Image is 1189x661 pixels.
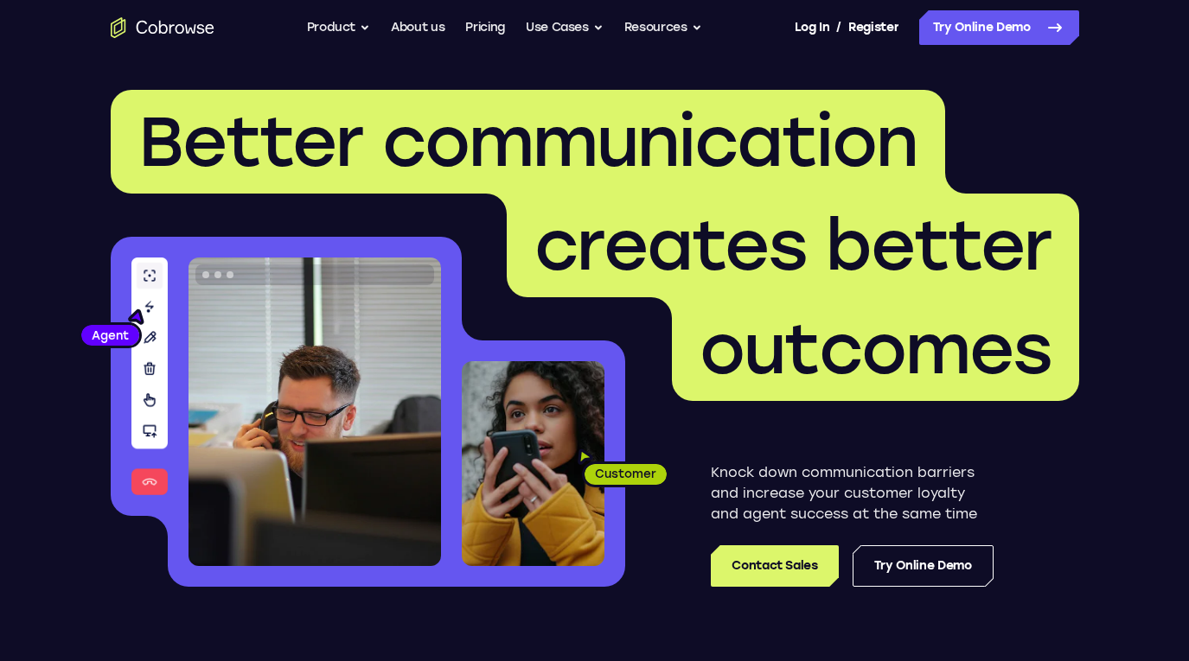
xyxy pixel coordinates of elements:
span: outcomes [700,308,1052,391]
a: Go to the home page [111,17,214,38]
button: Product [307,10,371,45]
a: Contact Sales [711,545,838,587]
span: Better communication [138,100,917,183]
a: Log In [795,10,829,45]
img: A customer support agent talking on the phone [189,257,441,566]
a: Try Online Demo [919,10,1079,45]
a: Try Online Demo [853,545,994,587]
span: creates better [534,204,1052,287]
a: Register [848,10,898,45]
a: Pricing [465,10,505,45]
img: A customer holding their phone [462,361,604,566]
button: Resources [624,10,702,45]
span: / [836,17,841,38]
button: Use Cases [526,10,604,45]
a: About us [391,10,444,45]
p: Knock down communication barriers and increase your customer loyalty and agent success at the sam... [711,462,994,524]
